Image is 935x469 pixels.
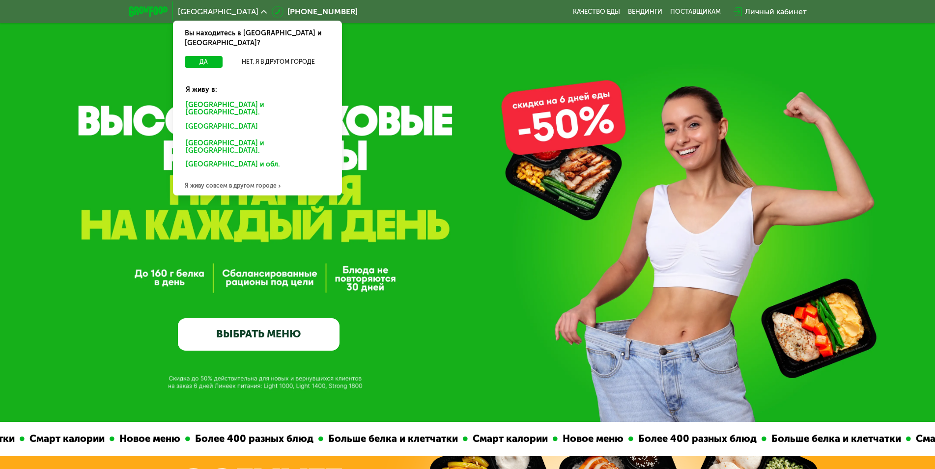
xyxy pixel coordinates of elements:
a: [PHONE_NUMBER] [272,6,358,18]
div: Личный кабинет [745,6,807,18]
div: Более 400 разных блюд [594,431,722,446]
a: Вендинги [628,8,662,16]
button: Нет, я в другом городе [227,56,330,68]
div: Я живу в: [179,77,336,95]
a: ВЫБРАТЬ МЕНЮ [178,318,340,351]
div: Вы находитесь в [GEOGRAPHIC_DATA] и [GEOGRAPHIC_DATA]? [173,21,342,56]
div: Больше белка и клетчатки [727,431,867,446]
div: Новое меню [518,431,589,446]
div: Я живу совсем в другом городе [173,176,342,195]
div: [GEOGRAPHIC_DATA] и обл. [179,158,332,174]
div: [GEOGRAPHIC_DATA] и [GEOGRAPHIC_DATA]. [179,137,336,158]
a: Качество еды [573,8,620,16]
div: Больше белка и клетчатки [284,431,424,446]
div: [GEOGRAPHIC_DATA] и [GEOGRAPHIC_DATA]. [179,99,336,119]
div: поставщикам [670,8,721,16]
button: Да [185,56,223,68]
div: Более 400 разных блюд [151,431,279,446]
div: Смарт калории [428,431,513,446]
div: [GEOGRAPHIC_DATA] [179,120,332,136]
span: [GEOGRAPHIC_DATA] [178,8,258,16]
div: Новое меню [75,431,146,446]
